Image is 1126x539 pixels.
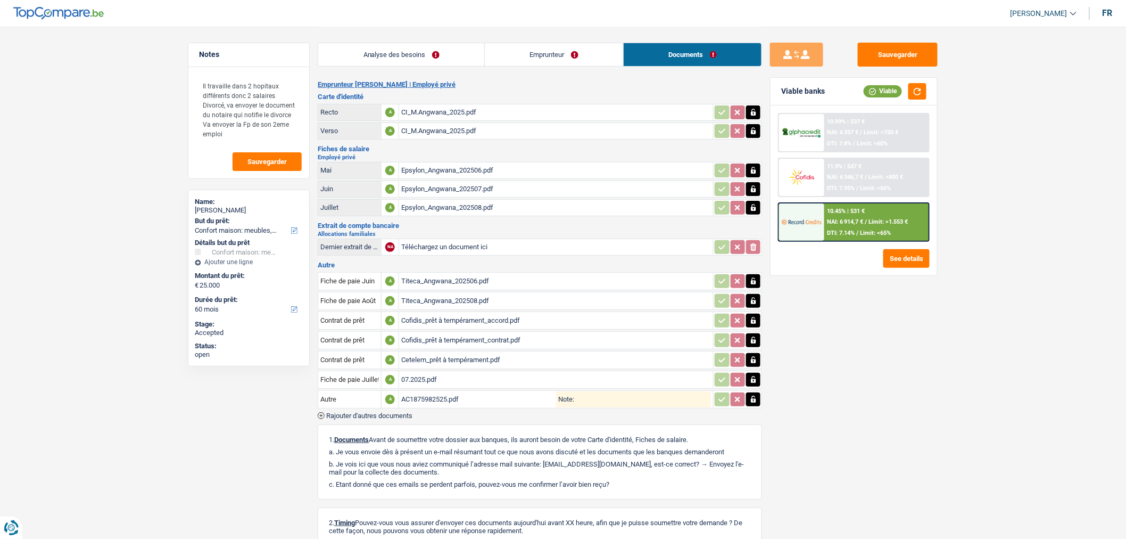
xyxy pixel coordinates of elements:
[329,460,751,476] p: b. Je vois ici que vous nous aviez communiqué l’adresse mail suivante: [EMAIL_ADDRESS][DOMAIN_NA...
[857,230,859,236] span: /
[485,43,623,66] a: Emprunteur
[320,166,379,174] div: Mai
[320,185,379,193] div: Juin
[556,396,574,403] label: Note:
[318,222,762,229] h3: Extrait de compte bancaire
[401,123,711,139] div: CI_M.Angwana_2025.pdf
[782,167,821,187] img: Cofidis
[864,129,899,136] span: Limit: >750 €
[401,372,711,388] div: 07.2025.pdf
[401,313,711,329] div: Cofidis_prêt à tempérament_accord.pdf
[385,375,395,385] div: A
[385,296,395,306] div: A
[195,350,303,359] div: open
[1103,8,1113,18] div: fr
[318,262,762,268] h3: Autre
[195,329,303,337] div: Accepted
[329,519,751,535] p: 2. Pouvez-vous vous assurer d'envoyer ces documents aujourd'hui avant XX heure, afin que je puiss...
[401,293,711,309] div: Titeca_Angwana_202508.pdf
[385,336,395,345] div: A
[401,332,711,348] div: Cofidis_prêt à tempérament_contrat.pdf
[195,198,303,206] div: Name:
[869,174,904,181] span: Limit: >800 €
[385,108,395,117] div: A
[329,436,751,444] p: 1. Avant de soumettre votre dossier aux banques, ils auront besoin de votre Carte d'identité, Fic...
[857,140,888,147] span: Limit: <60%
[827,208,865,215] div: 10.45% | 531 €
[195,281,198,290] span: €
[782,127,821,139] img: AlphaCredit
[334,436,369,444] span: Documents
[318,43,484,66] a: Analyse des besoins
[195,258,303,266] div: Ajouter une ligne
[318,231,762,237] h2: Allocations familiales
[883,249,930,268] button: See details
[320,108,379,116] div: Recto
[385,203,395,213] div: A
[827,129,859,136] span: NAI: 6 357 €
[827,118,865,125] div: 10.99% | 537 €
[320,243,379,251] div: Dernier extrait de compte pour vos allocations familiales
[864,85,902,97] div: Viable
[318,93,762,100] h3: Carte d'identité
[329,480,751,488] p: c. Etant donné que ces emails se perdent parfois, pouvez-vous me confirmer l’avoir bien reçu?
[860,129,863,136] span: /
[401,200,711,216] div: Epsylon_Angwana_202508.pdf
[13,7,104,20] img: TopCompare Logo
[318,80,762,89] h2: Emprunteur [PERSON_NAME] | Employé privé
[385,316,395,325] div: A
[233,152,302,171] button: Sauvegarder
[385,395,395,404] div: A
[1011,9,1067,18] span: [PERSON_NAME]
[320,203,379,211] div: Juillet
[385,276,395,286] div: A
[1002,5,1077,22] a: [PERSON_NAME]
[385,355,395,365] div: A
[401,162,711,178] div: Epsylon_Angwana_202506.pdf
[195,296,301,304] label: Durée du prêt:
[781,87,825,96] div: Viable banks
[401,273,711,289] div: Titeca_Angwana_202506.pdf
[334,519,355,527] span: Timing
[318,154,762,160] h2: Employé privé
[827,163,862,170] div: 11.9% | 547 €
[385,166,395,175] div: A
[869,218,908,225] span: Limit: >1.553 €
[854,140,856,147] span: /
[401,352,711,368] div: Cetelem_prêt à tempérament.pdf
[195,206,303,215] div: [PERSON_NAME]
[401,104,711,120] div: CI_M.Angwana_2025.pdf
[385,184,395,194] div: A
[318,145,762,152] h3: Fiches de salaire
[860,185,891,192] span: Limit: <60%
[865,174,867,181] span: /
[195,217,301,225] label: But du prêt:
[860,230,891,236] span: Limit: <65%
[329,448,751,456] p: a. Je vous envoie dès à présent un e-mail résumant tout ce que nous avons discuté et les doc...
[195,342,303,350] div: Status:
[385,242,395,252] div: NA
[199,50,299,59] h5: Notes
[320,127,379,135] div: Verso
[247,158,287,165] span: Sauvegarder
[782,212,821,232] img: Record Credits
[827,174,864,181] span: NAI: 6 346,7 €
[857,185,859,192] span: /
[195,239,303,247] div: Détails but du prêt
[865,218,867,225] span: /
[195,272,301,280] label: Montant du prêt:
[827,218,864,225] span: NAI: 6 914,7 €
[827,230,855,236] span: DTI: 7.14%
[385,126,395,136] div: A
[318,412,412,419] button: Rajouter d'autres documents
[401,181,711,197] div: Epsylon_Angwana_202507.pdf
[401,391,556,407] div: AC1875982525.pdf
[624,43,761,66] a: Documents
[827,185,855,192] span: DTI: 7.95%
[195,320,303,329] div: Stage:
[827,140,852,147] span: DTI: 7.8%
[858,43,938,67] button: Sauvegarder
[326,412,412,419] span: Rajouter d'autres documents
